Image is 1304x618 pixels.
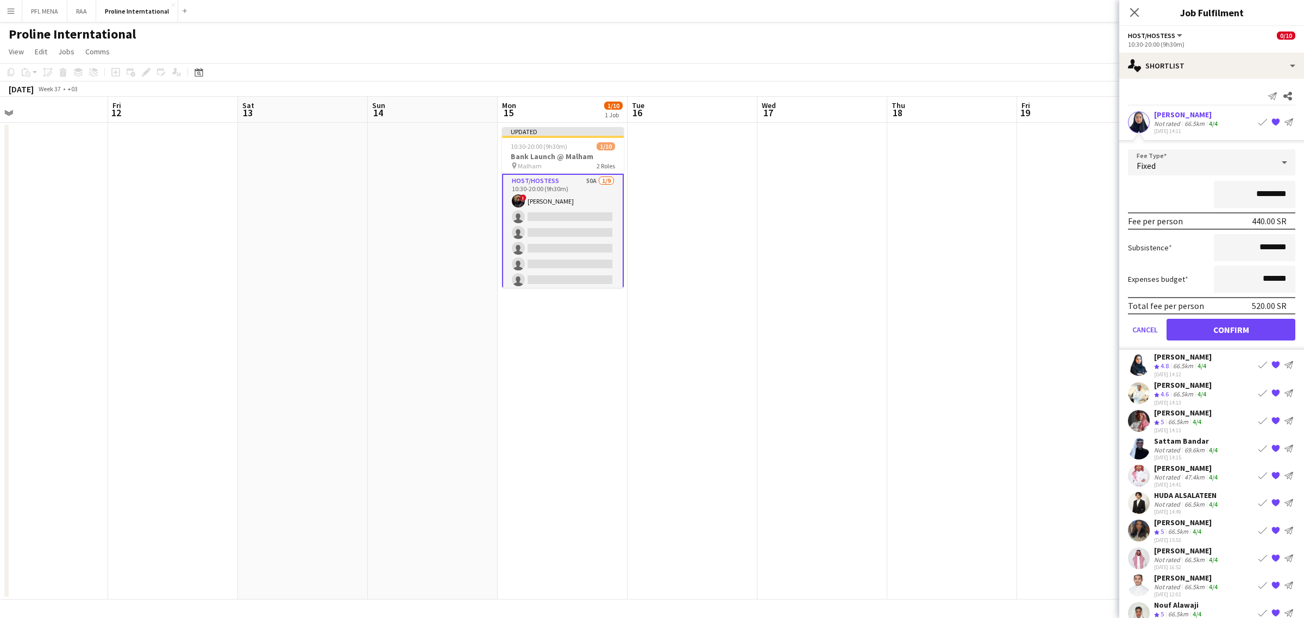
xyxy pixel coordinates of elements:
[1154,399,1212,406] div: [DATE] 14:13
[1154,564,1220,571] div: [DATE] 16:52
[1128,300,1204,311] div: Total fee per person
[1166,527,1190,537] div: 66.5km
[1209,500,1218,508] app-skills-label: 4/4
[511,142,567,150] span: 10:30-20:00 (9h30m)
[502,127,624,136] div: Updated
[1154,110,1220,119] div: [PERSON_NAME]
[1154,537,1212,544] div: [DATE] 15:53
[1154,119,1182,128] div: Not rated
[502,152,624,161] h3: Bank Launch @ Malham
[502,127,624,288] app-job-card: Updated10:30-20:00 (9h30m)1/10Bank Launch @ Malham Malham2 RolesHost/Hostess50A1/910:30-20:00 (9h...
[597,162,615,170] span: 2 Roles
[1166,418,1190,427] div: 66.5km
[1128,31,1184,40] button: Host/Hostess
[1209,446,1218,454] app-skills-label: 4/4
[632,100,644,110] span: Tue
[500,106,516,119] span: 15
[67,1,96,22] button: RAA
[30,45,52,59] a: Edit
[1154,446,1182,454] div: Not rated
[1154,583,1182,591] div: Not rated
[890,106,905,119] span: 18
[54,45,79,59] a: Jobs
[96,1,178,22] button: Proline Interntational
[1119,53,1304,79] div: Shortlist
[1161,362,1169,370] span: 4.8
[1182,473,1207,481] div: 47.4km
[1171,390,1195,399] div: 66.5km
[1119,5,1304,20] h3: Job Fulfilment
[1154,481,1220,488] div: [DATE] 14:41
[1154,500,1182,508] div: Not rated
[9,84,34,94] div: [DATE]
[35,47,47,56] span: Edit
[9,26,136,42] h1: Proline Interntational
[1154,371,1212,378] div: [DATE] 14:12
[1154,408,1212,418] div: [PERSON_NAME]
[372,100,385,110] span: Sun
[4,45,28,59] a: View
[520,194,526,201] span: !
[597,142,615,150] span: 1/10
[1154,436,1220,446] div: Sattam Bandar
[81,45,114,59] a: Comms
[1154,473,1182,481] div: Not rated
[1167,319,1295,340] button: Confirm
[1154,380,1212,390] div: [PERSON_NAME]
[604,102,623,110] span: 1/10
[1209,556,1218,564] app-skills-label: 4/4
[1209,583,1218,591] app-skills-label: 4/4
[112,100,121,110] span: Fri
[241,106,254,119] span: 13
[1154,427,1212,434] div: [DATE] 14:13
[1154,508,1220,515] div: [DATE] 14:49
[1154,128,1220,135] div: [DATE] 14:11
[1161,610,1164,618] span: 5
[58,47,74,56] span: Jobs
[1021,100,1030,110] span: Fri
[1182,500,1207,508] div: 66.5km
[1209,473,1218,481] app-skills-label: 4/4
[1182,119,1207,128] div: 66.5km
[1182,446,1207,454] div: 69.6km
[111,106,121,119] span: 12
[1154,556,1182,564] div: Not rated
[1154,352,1212,362] div: [PERSON_NAME]
[502,100,516,110] span: Mon
[1182,583,1207,591] div: 66.5km
[518,162,542,170] span: Malham
[1198,390,1206,398] app-skills-label: 4/4
[36,85,63,93] span: Week 37
[1128,319,1162,340] button: Cancel
[1193,610,1201,618] app-skills-label: 4/4
[1154,591,1220,598] div: [DATE] 12:02
[1154,518,1212,527] div: [PERSON_NAME]
[1252,300,1287,311] div: 520.00 SR
[1161,418,1164,426] span: 5
[1171,362,1195,371] div: 66.5km
[630,106,644,119] span: 16
[1198,362,1206,370] app-skills-label: 4/4
[1182,556,1207,564] div: 66.5km
[1154,490,1220,500] div: HUDA ALSALATEEN
[1193,418,1201,426] app-skills-label: 4/4
[1154,546,1220,556] div: [PERSON_NAME]
[1128,243,1172,253] label: Subsistence
[1209,119,1218,128] app-skills-label: 4/4
[1137,160,1156,171] span: Fixed
[1277,31,1295,40] span: 0/10
[605,111,622,119] div: 1 Job
[1154,463,1220,473] div: [PERSON_NAME]
[1020,106,1030,119] span: 19
[1128,274,1188,284] label: Expenses budget
[1154,600,1203,610] div: Nouf Alawaji
[67,85,78,93] div: +03
[22,1,67,22] button: PFL MENA
[1128,216,1183,226] div: Fee per person
[85,47,110,56] span: Comms
[1128,31,1175,40] span: Host/Hostess
[371,106,385,119] span: 14
[1193,527,1201,535] app-skills-label: 4/4
[1154,573,1220,583] div: [PERSON_NAME]
[892,100,905,110] span: Thu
